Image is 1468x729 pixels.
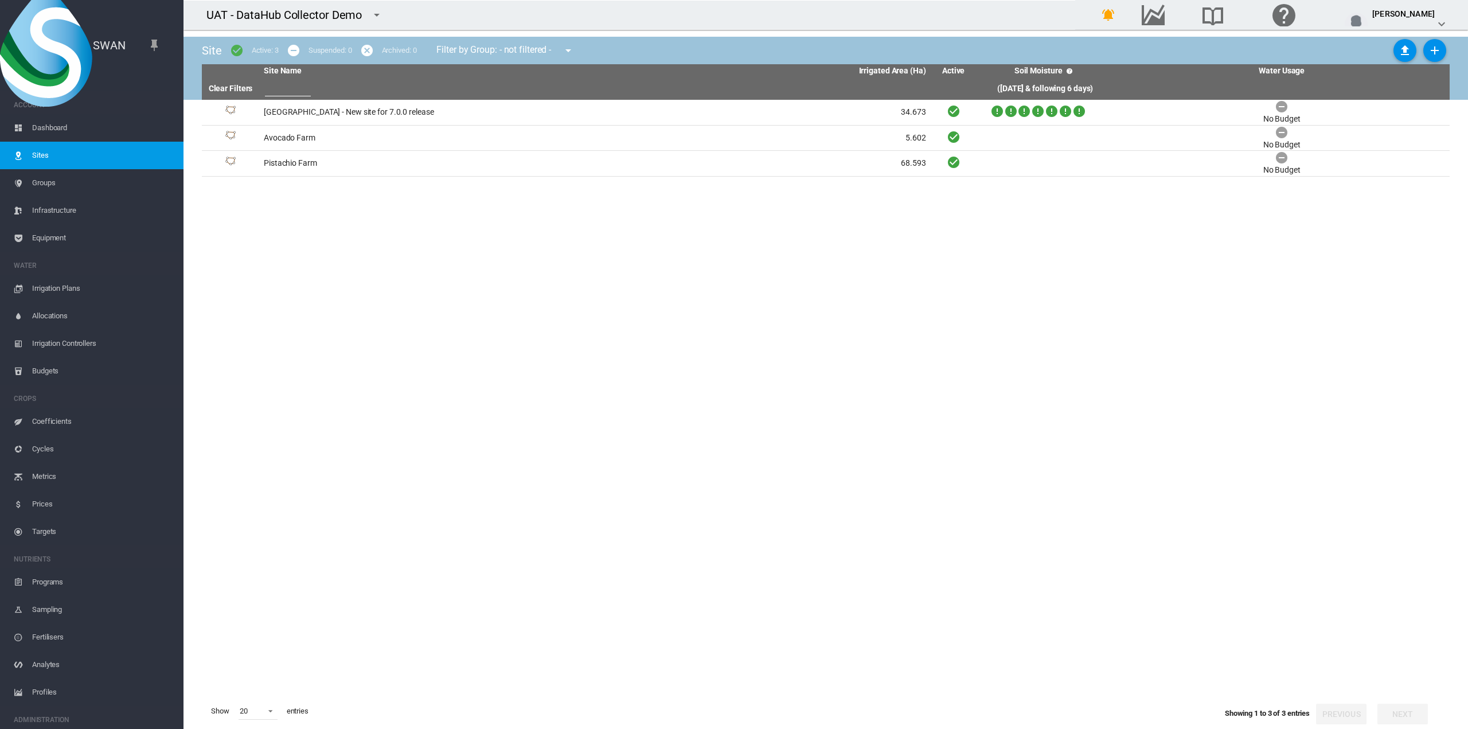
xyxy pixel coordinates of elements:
[206,106,255,119] div: Site Id: 41481
[977,64,1114,78] th: Soil Moisture
[1345,13,1368,36] img: profile.jpg
[32,330,174,357] span: Irrigation Controllers
[32,518,174,545] span: Targets
[32,463,174,490] span: Metrics
[32,357,174,385] span: Budgets
[147,38,161,52] md-icon: icon-pin
[14,256,174,275] span: WATER
[32,114,174,142] span: Dashboard
[1263,139,1301,151] div: No Budget
[32,408,174,435] span: Coefficients
[206,131,255,145] div: Site Id: 32639
[1063,64,1076,78] md-icon: icon-help-circle
[224,157,237,170] img: 1.svg
[1398,44,1412,57] md-icon: icon-upload
[202,44,222,57] span: Site
[287,44,300,57] md-icon: icon-minus-circle
[32,302,174,330] span: Allocations
[206,7,362,23] div: UAT - DataHub Collector Demo
[1270,8,1298,22] md-icon: Click here for help
[206,701,234,721] span: Show
[595,151,930,176] td: 68.593
[1393,39,1416,62] button: Sites Bulk Import
[202,100,1450,126] tr: Site Id: 41481 [GEOGRAPHIC_DATA] - New site for 7.0.0 release 34.673 No Budget
[32,490,174,518] span: Prices
[202,126,1450,151] tr: Site Id: 32639 Avocado Farm 5.602 No Budget
[931,64,977,78] th: Active
[32,651,174,679] span: Analytes
[1225,709,1310,718] span: Showing 1 to 3 of 3 entries
[32,142,174,169] span: Sites
[32,169,174,197] span: Groups
[32,275,174,302] span: Irrigation Plans
[1097,3,1120,26] button: icon-bell-ring
[1423,39,1446,62] button: Add New Site, define start date
[1199,8,1227,22] md-icon: Search the knowledge base
[252,45,279,56] div: Active: 3
[230,44,244,57] md-icon: icon-checkbox-marked-circle
[382,45,417,56] div: Archived: 0
[32,679,174,706] span: Profiles
[32,197,174,224] span: Infrastructure
[32,224,174,252] span: Equipment
[561,44,575,57] md-icon: icon-menu-down
[14,711,174,729] span: ADMINISTRATION
[259,126,595,151] td: Avocado Farm
[209,84,253,93] a: Clear Filters
[1316,704,1367,724] button: Previous
[282,701,313,721] span: entries
[1377,704,1428,724] button: Next
[259,100,595,125] td: [GEOGRAPHIC_DATA] - New site for 7.0.0 release
[595,64,930,78] th: Irrigated Area (Ha)
[224,106,237,119] img: 1.svg
[428,39,583,62] div: Filter by Group: - not filtered -
[202,151,1450,177] tr: Site Id: 31209 Pistachio Farm 68.593 No Budget
[1263,165,1301,176] div: No Budget
[360,44,374,57] md-icon: icon-cancel
[309,45,352,56] div: Suspended: 0
[259,64,595,78] th: Site Name
[206,157,255,170] div: Site Id: 31209
[240,707,248,715] div: 20
[1341,3,1452,26] button: [PERSON_NAME] icon-chevron-down
[224,131,237,145] img: 1.svg
[32,435,174,463] span: Cycles
[1139,8,1167,22] md-icon: Go to the Data Hub
[14,550,174,568] span: NUTRIENTS
[259,151,595,176] td: Pistachio Farm
[1102,8,1115,22] md-icon: icon-bell-ring
[1428,44,1442,57] md-icon: icon-plus
[93,37,126,53] span: SWAN
[32,623,174,651] span: Fertilisers
[32,596,174,623] span: Sampling
[365,3,388,26] button: icon-menu-down
[1435,17,1449,31] md-icon: icon-chevron-down
[595,126,930,151] td: 5.602
[977,78,1114,100] th: ([DATE] & following 6 days)
[370,8,384,22] md-icon: icon-menu-down
[32,568,174,596] span: Programs
[14,389,174,408] span: CROPS
[1114,64,1450,78] th: Water Usage
[1263,114,1301,125] div: No Budget
[557,39,580,62] button: icon-menu-down
[595,100,930,125] td: 34.673
[1372,3,1435,24] div: [PERSON_NAME]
